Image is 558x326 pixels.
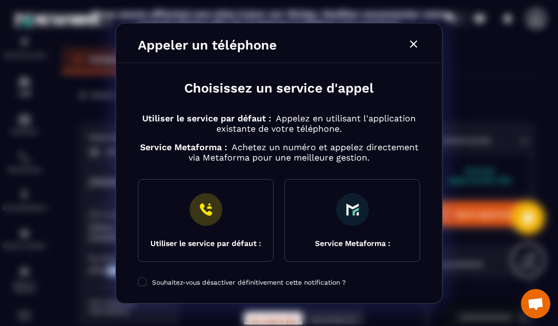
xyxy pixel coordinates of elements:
span: Appelez en utilisant l'application existante de votre téléphone. [216,113,416,134]
div: Utiliser le service par défaut : [150,239,261,248]
img: Phone icon [190,193,222,226]
span: Achetez un numéro et appelez directement via Metaforma pour une meilleure gestion. [189,142,418,163]
h2: Choisissez un service d'appel [138,79,420,97]
h4: Appeler un téléphone [138,38,277,53]
div: Service Metaforma : [315,239,390,248]
a: Ouvrir le chat [521,289,550,318]
span: Service Metaforma : [140,142,227,152]
img: Metaforma icon [346,203,359,216]
span: Utiliser le service par défaut : [142,113,271,124]
span: Souhaitez-vous désactiver définitivement cette notification ? [152,279,346,286]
